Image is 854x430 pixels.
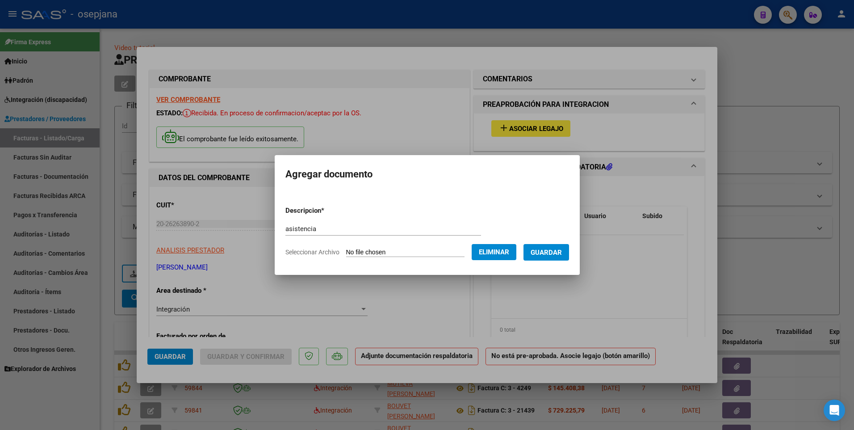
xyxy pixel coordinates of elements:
span: Eliminar [479,248,509,256]
span: Guardar [531,249,562,257]
h2: Agregar documento [285,166,569,183]
button: Guardar [523,244,569,261]
span: Seleccionar Archivo [285,249,339,256]
button: Eliminar [472,244,516,260]
div: Open Intercom Messenger [824,400,845,421]
p: Descripcion [285,206,371,216]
